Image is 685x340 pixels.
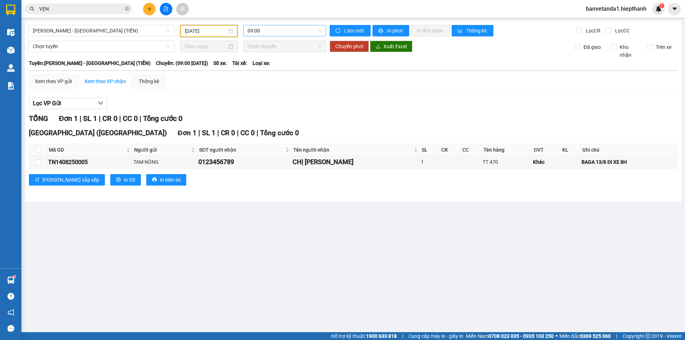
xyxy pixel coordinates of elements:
button: printerIn phơi [372,25,409,36]
div: BAGA 13/8 ĐI XE 8H [582,158,676,166]
span: Tên người nhận [293,146,413,154]
span: caret-down [671,6,678,12]
div: Khác [533,158,559,166]
input: Tìm tên, số ĐT hoặc mã đơn [39,5,123,13]
span: Thống kê [466,27,488,35]
button: bar-chartThống kê [452,25,493,36]
span: plus [147,6,152,11]
span: printer [116,177,121,183]
span: copyright [645,334,650,339]
span: Miền Bắc [559,332,611,340]
th: Tên hàng [482,144,532,156]
span: SL 1 [202,129,215,137]
span: In phơi [387,27,404,35]
button: sort-ascending[PERSON_NAME] sắp xếp [29,174,105,186]
img: logo-vxr [6,5,15,15]
span: Người gửi [134,146,190,154]
th: CR [440,144,461,156]
span: down [98,100,103,106]
button: caret-down [668,3,681,15]
span: Hồ Chí Minh - Tân Châu (TIỀN) [33,25,170,36]
span: Lọc CC [612,27,631,35]
span: Chuyến: (09:00 [DATE]) [156,59,208,67]
span: aim [180,6,185,11]
td: 0123456789 [197,156,291,168]
button: printerIn DS [110,174,141,186]
td: TN1408250005 [47,156,132,168]
span: | [257,129,258,137]
th: KL [560,144,581,156]
input: Chọn ngày [184,42,227,50]
span: search [30,6,35,11]
span: TỔNG [29,114,48,123]
span: | [616,332,617,340]
span: message [7,325,14,332]
span: printer [378,28,384,34]
span: | [99,114,101,123]
button: aim [176,3,189,15]
span: In biên lai [160,176,181,184]
strong: 0708 023 035 - 0935 103 250 [488,333,554,339]
span: Miền Nam [466,332,554,340]
strong: 0369 525 060 [580,333,611,339]
span: | [80,114,81,123]
span: Loại xe: [253,59,270,67]
img: warehouse-icon [7,276,15,284]
span: Chọn tuyến [33,41,170,52]
span: Xuất Excel [384,42,407,50]
img: icon-new-feature [655,6,662,12]
div: 0123456789 [198,157,290,167]
span: sync [335,28,341,34]
div: 1 [421,158,438,166]
div: TAM NÔNG [133,158,196,166]
span: banvetanda1.hiepthanh [580,4,652,13]
th: Ghi chú [580,144,678,156]
div: CHỊ [PERSON_NAME] [293,157,419,167]
span: file-add [163,6,168,11]
sup: 1 [14,275,16,278]
img: warehouse-icon [7,64,15,72]
span: close-circle [125,6,129,12]
span: [GEOGRAPHIC_DATA] ([GEOGRAPHIC_DATA]) [29,129,167,137]
button: In đơn chọn [411,25,450,36]
span: Mã GD [49,146,125,154]
span: Tài xế: [232,59,247,67]
span: | [402,332,403,340]
span: download [376,44,381,50]
span: SL 1 [83,114,97,123]
div: TT 470 [483,158,531,166]
span: | [119,114,121,123]
span: Làm mới [344,27,365,35]
input: 14/08/2025 [185,27,227,35]
span: SĐT người nhận [199,146,284,154]
span: CR 0 [102,114,117,123]
button: syncLàm mới [330,25,371,36]
div: Xem theo VP gửi [35,77,72,85]
span: Đơn 1 [59,114,78,123]
span: Hỗ trợ kỹ thuật: [331,332,397,340]
b: Tuyến: [PERSON_NAME] - [GEOGRAPHIC_DATA] (TIỀN) [29,60,151,66]
span: CC 0 [123,114,138,123]
div: Thống kê [139,77,159,85]
span: | [237,129,239,137]
img: solution-icon [7,82,15,90]
span: | [198,129,200,137]
button: Lọc VP Gửi [29,98,107,109]
span: Đơn 1 [178,129,197,137]
sup: 1 [659,3,664,8]
span: notification [7,309,14,316]
span: question-circle [7,293,14,300]
span: Lọc CR [583,27,602,35]
strong: 1900 633 818 [366,333,397,339]
button: downloadXuất Excel [370,41,412,52]
span: bar-chart [457,28,463,34]
span: Cung cấp máy in - giấy in: [409,332,464,340]
span: 09:00 [248,25,322,36]
span: CC 0 [240,129,255,137]
span: Tổng cước 0 [143,114,182,123]
button: Chuyển phơi [330,41,369,52]
span: 1 [660,3,663,8]
span: In DS [124,176,135,184]
span: Đã giao [581,43,604,51]
span: ⚪️ [555,335,558,338]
